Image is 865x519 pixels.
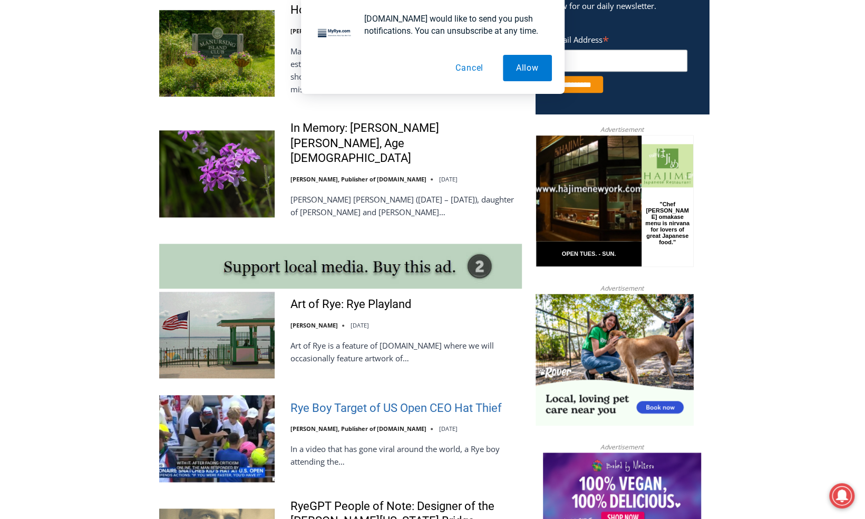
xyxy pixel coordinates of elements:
button: Cancel [442,55,497,81]
div: "Chef [PERSON_NAME] omakase menu is nirvana for lovers of great Japanese food." [109,66,155,126]
p: [PERSON_NAME] [PERSON_NAME] ([DATE] – [DATE]), daughter of [PERSON_NAME] and [PERSON_NAME]… [290,193,522,218]
img: notification icon [314,13,356,55]
time: [DATE] [439,425,458,432]
a: Open Tues. - Sun. [PHONE_NUMBER] [1,106,106,131]
img: support local media, buy this ad [159,244,522,289]
div: Apply Now <> summer and RHS senior internships available [266,1,498,102]
img: Rye Boy Target of US Open CEO Hat Thief [159,395,275,482]
span: Advertisement [590,124,654,134]
div: [DOMAIN_NAME] would like to send you push notifications. You can unsubscribe at any time. [356,13,552,37]
span: Advertisement [590,283,654,293]
span: Open Tues. - Sun. [PHONE_NUMBER] [3,109,103,149]
button: Allow [503,55,552,81]
a: [PERSON_NAME], Publisher of [DOMAIN_NAME] [290,175,426,183]
span: Intern @ [DOMAIN_NAME] [276,105,489,129]
span: Advertisement [590,442,654,452]
a: [PERSON_NAME], Publisher of [DOMAIN_NAME] [290,425,426,432]
img: In Memory: Barbara Porter Schofield, Age 90 [159,130,275,217]
a: Rye Boy Target of US Open CEO Hat Thief [290,401,502,416]
p: Art of Rye is a feature of [DOMAIN_NAME] where we will occasionally feature artwork of… [290,339,522,364]
a: In Memory: [PERSON_NAME] [PERSON_NAME], Age [DEMOGRAPHIC_DATA] [290,121,522,166]
a: [PERSON_NAME] [290,321,338,329]
time: [DATE] [439,175,458,183]
time: [DATE] [351,321,369,329]
p: In a video that has gone viral around the world, a Rye boy attending the… [290,443,522,468]
a: Art of Rye: Rye Playland [290,297,411,312]
img: Art of Rye: Rye Playland [159,292,275,378]
a: Intern @ [DOMAIN_NAME] [254,102,511,131]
